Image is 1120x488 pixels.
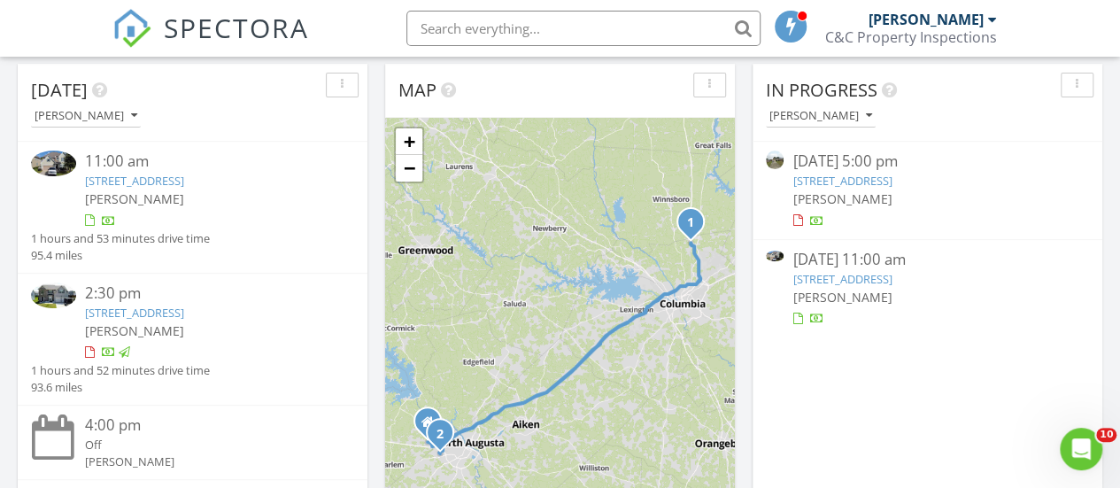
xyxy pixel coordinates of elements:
a: Zoom in [396,128,422,155]
i: 2 [436,428,444,440]
div: [PERSON_NAME] [85,453,328,470]
a: 2:30 pm [STREET_ADDRESS] [PERSON_NAME] 1 hours and 52 minutes drive time 93.6 miles [31,283,354,396]
div: C&C Property Inspections [825,28,997,46]
img: 9317909%2Fcover_photos%2Fl54bW88l8MNXlRfiO417%2Fsmall.jpeg [766,251,784,260]
span: [PERSON_NAME] [792,190,892,207]
span: [PERSON_NAME] [85,322,184,339]
div: 129 Playground Rd, Blythewood, SC 29016 [691,221,701,232]
a: 11:00 am [STREET_ADDRESS] [PERSON_NAME] 1 hours and 53 minutes drive time 95.4 miles [31,151,354,264]
div: 2:30 pm [85,283,328,305]
div: [DATE] 5:00 pm [792,151,1062,173]
button: [PERSON_NAME] [766,105,876,128]
div: 95.4 miles [31,247,210,264]
iframe: Intercom live chat [1060,428,1102,470]
div: 1 hours and 52 minutes drive time [31,362,210,379]
div: 4:00 pm [85,414,328,437]
span: [PERSON_NAME] [792,289,892,306]
a: [STREET_ADDRESS] [85,305,184,321]
a: SPECTORA [112,24,309,61]
span: Map [398,78,436,102]
div: 284 Ashbrook Dr., Augusta Georgia 30907 [428,421,438,431]
div: [PERSON_NAME] [869,11,984,28]
div: [PERSON_NAME] [35,110,137,122]
span: [DATE] [31,78,88,102]
input: Search everything... [406,11,761,46]
a: [STREET_ADDRESS] [792,271,892,287]
img: 9317909%2Fcover_photos%2Fl54bW88l8MNXlRfiO417%2Fsmall.jpeg [31,151,76,176]
div: [DATE] 11:00 am [792,249,1062,271]
img: The Best Home Inspection Software - Spectora [112,9,151,48]
span: 10 [1096,428,1116,442]
div: 3246 Lexington Way, Augusta, GA 30909 [440,432,451,443]
div: Off [85,437,328,453]
a: [STREET_ADDRESS] [792,173,892,189]
img: streetview [766,151,784,168]
div: 1 hours and 53 minutes drive time [31,230,210,247]
a: Zoom out [396,155,422,182]
i: 1 [687,217,694,229]
a: [DATE] 11:00 am [STREET_ADDRESS] [PERSON_NAME] [766,249,1089,328]
button: [PERSON_NAME] [31,105,141,128]
div: [PERSON_NAME] [769,110,872,122]
a: [STREET_ADDRESS] [85,173,184,189]
img: 9367822%2Fcover_photos%2FNS0pttmjZ1wapuj3qcB4%2Fsmall.jpeg [31,283,76,308]
div: 11:00 am [85,151,328,173]
span: In Progress [766,78,877,102]
span: SPECTORA [164,9,309,46]
div: 93.6 miles [31,379,210,396]
a: [DATE] 5:00 pm [STREET_ADDRESS] [PERSON_NAME] [766,151,1089,229]
span: [PERSON_NAME] [85,190,184,207]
